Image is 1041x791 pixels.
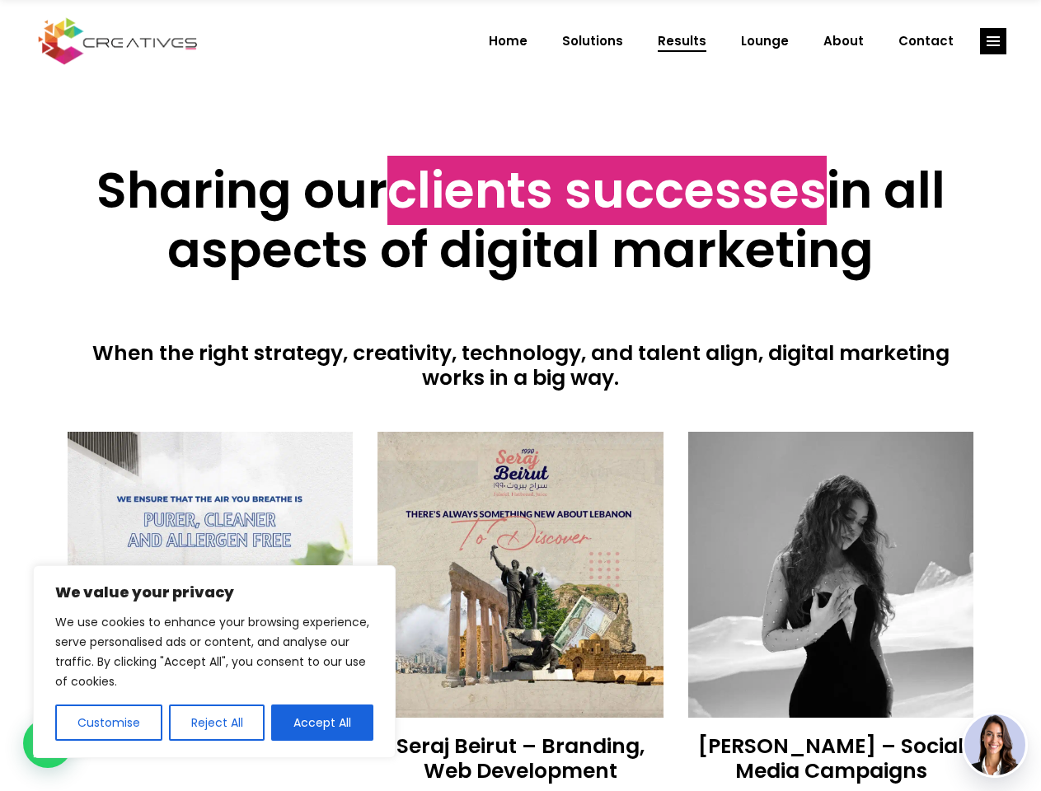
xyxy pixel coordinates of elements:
[35,16,201,67] img: Creatives
[698,732,964,785] a: [PERSON_NAME] – Social Media Campaigns
[55,612,373,691] p: We use cookies to enhance your browsing experience, serve personalised ads or content, and analys...
[271,704,373,741] button: Accept All
[823,20,864,63] span: About
[68,432,354,718] img: Creatives | Results
[562,20,623,63] span: Solutions
[881,20,971,63] a: Contact
[471,20,545,63] a: Home
[387,156,827,225] span: clients successes
[724,20,806,63] a: Lounge
[964,714,1025,775] img: agent
[169,704,265,741] button: Reject All
[68,161,974,279] h2: Sharing our in all aspects of digital marketing
[640,20,724,63] a: Results
[377,432,664,718] img: Creatives | Results
[898,20,954,63] span: Contact
[489,20,528,63] span: Home
[658,20,706,63] span: Results
[688,432,974,718] img: Creatives | Results
[55,583,373,602] p: We value your privacy
[741,20,789,63] span: Lounge
[55,704,162,741] button: Customise
[806,20,881,63] a: About
[68,341,974,391] h4: When the right strategy, creativity, technology, and talent align, digital marketing works in a b...
[545,20,640,63] a: Solutions
[33,565,396,758] div: We value your privacy
[980,28,1006,54] a: link
[396,732,645,785] a: Seraj Beirut – Branding, Web Development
